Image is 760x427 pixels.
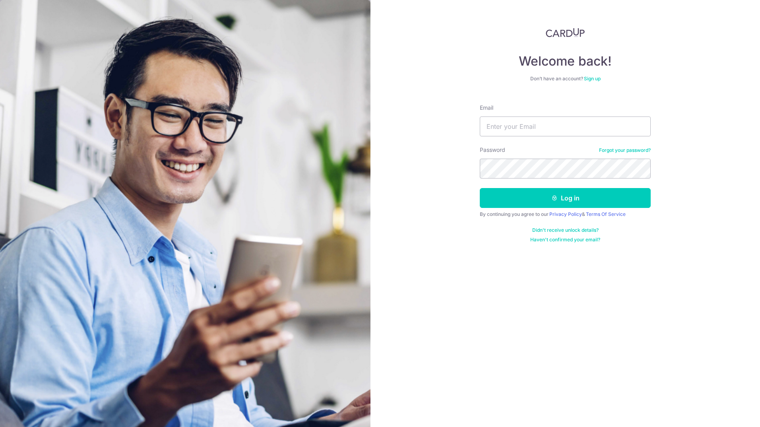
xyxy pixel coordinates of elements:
div: Don’t have an account? [480,76,651,82]
a: Terms Of Service [586,211,626,217]
a: Didn't receive unlock details? [532,227,599,233]
input: Enter your Email [480,116,651,136]
button: Log in [480,188,651,208]
a: Sign up [584,76,601,82]
h4: Welcome back! [480,53,651,69]
a: Haven't confirmed your email? [530,237,600,243]
div: By continuing you agree to our & [480,211,651,217]
label: Email [480,104,493,112]
img: CardUp Logo [546,28,585,37]
a: Forgot your password? [599,147,651,153]
a: Privacy Policy [549,211,582,217]
label: Password [480,146,505,154]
